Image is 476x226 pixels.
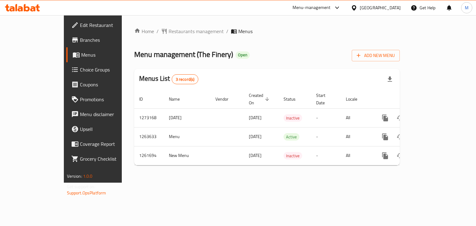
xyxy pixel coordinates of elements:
span: Menus [238,28,253,35]
button: Change Status [393,111,408,125]
a: Restaurants management [161,28,224,35]
button: Change Status [393,148,408,163]
a: Grocery Checklist [66,151,143,166]
span: [DATE] [249,114,262,122]
span: Menus [81,51,139,59]
td: [DATE] [164,108,210,127]
td: Menu [164,127,210,146]
span: Choice Groups [80,66,139,73]
span: Start Date [316,92,333,106]
span: [DATE] [249,133,262,141]
td: All [341,146,373,165]
li: / [156,28,159,35]
a: Coverage Report [66,137,143,151]
td: All [341,127,373,146]
span: Menu management ( The Finery ) [134,47,233,61]
a: Upsell [66,122,143,137]
span: Get support on: [67,183,95,191]
td: New Menu [164,146,210,165]
span: Promotions [80,96,139,103]
a: Choice Groups [66,62,143,77]
button: more [378,111,393,125]
span: Coupons [80,81,139,88]
span: Name [169,95,188,103]
button: Change Status [393,129,408,144]
button: Add New Menu [352,50,400,61]
span: Upsell [80,125,139,133]
nav: breadcrumb [134,28,400,35]
div: Total records count [172,74,199,84]
span: Created On [249,92,271,106]
span: Edit Restaurant [80,21,139,29]
span: Vendor [215,95,236,103]
table: enhanced table [134,90,442,165]
td: 1263633 [134,127,164,146]
td: 1273168 [134,108,164,127]
a: Support.OpsPlatform [67,189,106,197]
span: Coverage Report [80,140,139,148]
button: more [378,129,393,144]
span: 3 record(s) [172,76,198,82]
div: Export file [382,72,397,87]
span: Branches [80,36,139,44]
div: Menu-management [293,4,331,11]
th: Actions [373,90,442,109]
div: [GEOGRAPHIC_DATA] [360,4,401,11]
td: - [311,146,341,165]
td: All [341,108,373,127]
span: Locale [346,95,365,103]
td: 1261694 [134,146,164,165]
span: Active [284,133,299,141]
span: 1.0.0 [83,172,93,180]
span: Add New Menu [357,52,395,59]
a: Menu disclaimer [66,107,143,122]
button: more [378,148,393,163]
span: Version: [67,172,82,180]
span: M [465,4,469,11]
span: Grocery Checklist [80,155,139,163]
span: ID [139,95,151,103]
td: - [311,127,341,146]
div: Open [236,51,250,59]
a: Branches [66,33,143,47]
a: Coupons [66,77,143,92]
a: Edit Restaurant [66,18,143,33]
span: Inactive [284,115,302,122]
li: / [226,28,228,35]
span: Restaurants management [169,28,224,35]
span: Menu disclaimer [80,111,139,118]
span: Status [284,95,304,103]
a: Home [134,28,154,35]
span: Open [236,52,250,58]
span: [DATE] [249,151,262,159]
span: Inactive [284,152,302,159]
a: Promotions [66,92,143,107]
td: - [311,108,341,127]
a: Menus [66,47,143,62]
div: Inactive [284,114,302,122]
h2: Menus List [139,74,198,84]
